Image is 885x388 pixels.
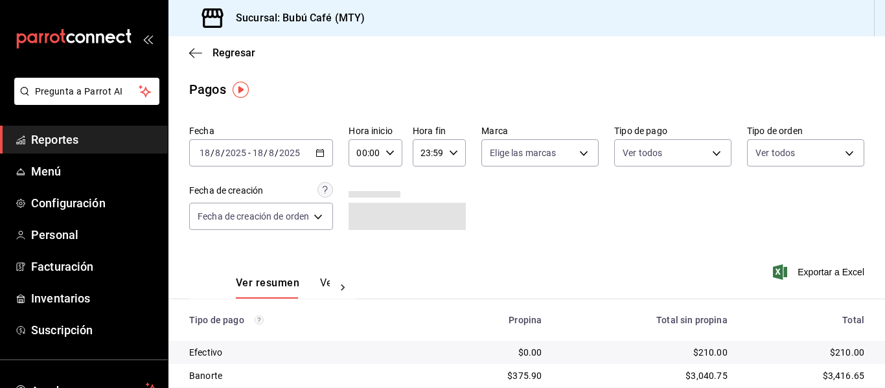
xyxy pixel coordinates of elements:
[14,78,159,105] button: Pregunta a Parrot AI
[255,315,264,325] svg: Los pagos realizados con Pay y otras terminales son montos brutos.
[623,146,662,159] span: Ver todos
[451,346,542,359] div: $0.00
[451,369,542,382] div: $375.90
[233,82,249,98] img: Tooltip marker
[143,34,153,44] button: open_drawer_menu
[236,277,330,299] div: navigation tabs
[252,148,264,158] input: --
[248,148,251,158] span: -
[562,315,727,325] div: Total sin propina
[748,346,864,359] div: $210.00
[214,148,221,158] input: --
[189,315,430,325] div: Tipo de pago
[490,146,556,159] span: Elige las marcas
[189,369,430,382] div: Banorte
[279,148,301,158] input: ----
[189,184,263,198] div: Fecha de creación
[189,346,430,359] div: Efectivo
[31,163,157,180] span: Menú
[31,226,157,244] span: Personal
[562,369,727,382] div: $3,040.75
[31,321,157,339] span: Suscripción
[275,148,279,158] span: /
[349,126,402,135] label: Hora inicio
[747,126,864,135] label: Tipo de orden
[264,148,268,158] span: /
[748,315,864,325] div: Total
[31,258,157,275] span: Facturación
[31,194,157,212] span: Configuración
[236,277,299,299] button: Ver resumen
[9,94,159,108] a: Pregunta a Parrot AI
[413,126,466,135] label: Hora fin
[481,126,599,135] label: Marca
[198,210,309,223] span: Fecha de creación de orden
[189,80,226,99] div: Pagos
[748,369,864,382] div: $3,416.65
[199,148,211,158] input: --
[31,290,157,307] span: Inventarios
[614,126,731,135] label: Tipo de pago
[776,264,864,280] button: Exportar a Excel
[35,85,139,98] span: Pregunta a Parrot AI
[213,47,255,59] span: Regresar
[211,148,214,158] span: /
[755,146,795,159] span: Ver todos
[268,148,275,158] input: --
[225,10,365,26] h3: Sucursal: Bubú Café (MTY)
[189,126,333,135] label: Fecha
[31,131,157,148] span: Reportes
[320,277,369,299] button: Ver pagos
[451,315,542,325] div: Propina
[562,346,727,359] div: $210.00
[225,148,247,158] input: ----
[221,148,225,158] span: /
[189,47,255,59] button: Regresar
